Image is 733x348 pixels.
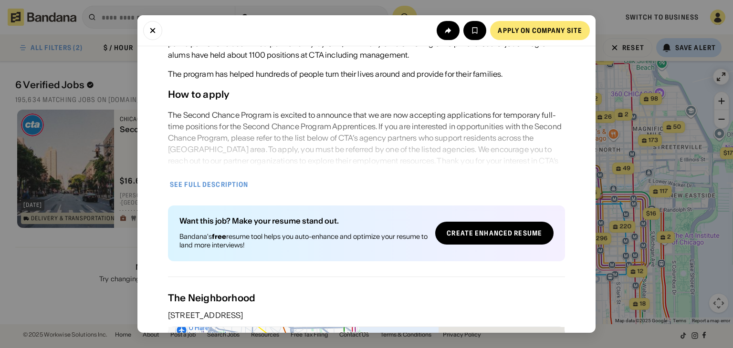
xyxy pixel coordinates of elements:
[498,27,582,34] div: Apply on company site
[168,292,565,304] div: The Neighborhood
[168,311,565,319] div: [STREET_ADDRESS]
[168,68,503,80] div: The program has helped hundreds of people turn their lives around and provide for their families.
[179,217,428,225] div: Want this job? Make your resume stand out.
[168,87,229,102] div: How to apply
[170,181,248,188] div: See full description
[168,109,565,178] div: The Second Chance Program is excited to announce that we are now accepting applications for tempo...
[143,21,162,40] button: Close
[447,230,542,236] div: Create Enhanced Resume
[179,232,428,249] div: Bandana's resume tool helps you auto-enhance and optimize your resume to land more interviews!
[212,232,226,241] b: free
